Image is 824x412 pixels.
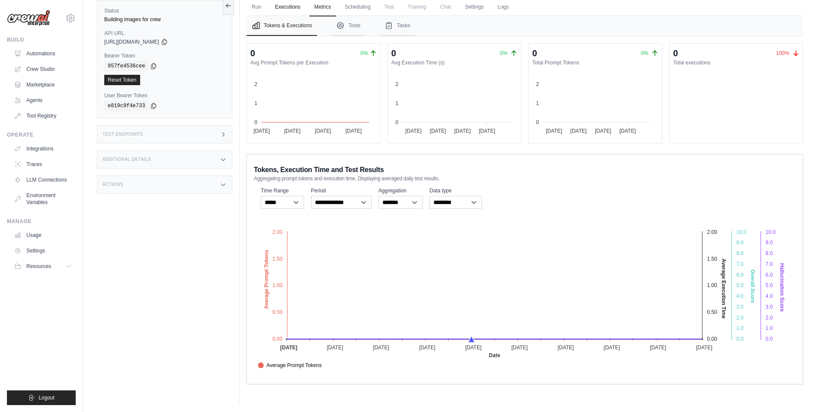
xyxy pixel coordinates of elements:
[7,131,76,138] div: Operate
[254,100,257,106] tspan: 1
[707,336,717,342] tspan: 0.00
[373,345,389,351] tspan: [DATE]
[673,47,678,59] div: 0
[10,244,76,258] a: Settings
[465,345,481,351] tspan: [DATE]
[10,259,76,273] button: Resources
[430,128,446,134] tspan: [DATE]
[103,132,143,137] h3: Test Endpoints
[736,304,744,310] tspan: 3.0
[10,228,76,242] a: Usage
[405,128,422,134] tspan: [DATE]
[104,92,225,99] label: User Bearer Token
[766,272,773,278] tspan: 6.0
[736,293,744,299] tspan: 4.0
[104,16,225,23] div: Building images for crew
[253,128,270,134] tspan: [DATE]
[454,128,471,134] tspan: [DATE]
[536,81,539,87] tspan: 2
[273,282,283,288] tspan: 1.00
[650,345,666,351] tspan: [DATE]
[258,361,322,369] span: Average Prompt Tokens
[10,142,76,156] a: Integrations
[603,345,620,351] tspan: [DATE]
[595,128,612,134] tspan: [DATE]
[280,345,298,351] tspan: [DATE]
[781,370,824,412] div: Widget de chat
[104,101,148,111] code: e819c9f4e733
[736,282,744,288] tspan: 5.0
[736,325,744,331] tspan: 1.0
[254,165,384,175] span: Tokens, Execution Time and Test Results
[766,282,773,288] tspan: 5.0
[641,50,648,56] span: 0%
[254,81,257,87] tspan: 2
[489,352,500,358] text: Date
[104,61,148,71] code: 957fe4536cee
[736,272,744,278] tspan: 6.0
[779,263,785,312] text: Hallucination Score
[273,256,283,262] tspan: 1.50
[103,157,151,162] h3: Additional Details
[254,119,257,125] tspan: 0
[247,16,317,36] button: Tokens & Executions
[736,229,747,235] tspan: 10.0
[750,269,756,303] text: Overall Score
[736,336,744,342] tspan: 0.0
[10,173,76,187] a: LLM Connections
[736,250,744,256] tspan: 8.0
[707,282,717,288] tspan: 1.00
[720,259,726,319] text: Average Execution Time
[10,109,76,123] a: Tool Registry
[766,315,773,321] tspan: 2.0
[10,47,76,61] a: Automations
[104,30,225,37] label: API URL
[532,47,537,59] div: 0
[247,16,803,36] nav: Tabs
[360,50,368,57] span: 0%
[104,75,140,85] a: Reset Token
[707,309,717,315] tspan: 0.50
[395,119,398,125] tspan: 0
[571,128,587,134] tspan: [DATE]
[766,325,773,331] tspan: 1.0
[10,188,76,209] a: Environment Variables
[430,187,482,194] label: Data type
[327,345,343,351] tspan: [DATE]
[766,293,773,299] tspan: 4.0
[395,100,398,106] tspan: 1
[273,336,283,342] tspan: 0.00
[391,59,518,66] dt: Avg Execution Time (s)
[546,128,562,134] tspan: [DATE]
[766,240,773,246] tspan: 9.0
[104,38,159,45] span: [URL][DOMAIN_NAME]
[619,128,636,134] tspan: [DATE]
[766,304,773,310] tspan: 3.0
[673,59,799,66] dt: Total executions
[261,187,304,194] label: Time Range
[511,345,528,351] tspan: [DATE]
[558,345,574,351] tspan: [DATE]
[766,250,773,256] tspan: 8.0
[104,7,225,14] label: Status
[766,261,773,267] tspan: 7.0
[10,93,76,107] a: Agents
[38,394,55,401] span: Logout
[736,315,744,321] tspan: 2.0
[331,16,366,36] button: Tools
[391,47,396,59] div: 0
[345,128,362,134] tspan: [DATE]
[263,250,269,309] text: Average Prompt Tokens
[781,370,824,412] iframe: Chat Widget
[776,50,789,56] span: 100%
[736,240,744,246] tspan: 9.0
[536,119,539,125] tspan: 0
[707,256,717,262] tspan: 1.50
[273,309,283,315] tspan: 0.50
[7,390,76,405] button: Logout
[395,81,398,87] tspan: 2
[707,229,717,235] tspan: 2.00
[536,100,539,106] tspan: 1
[104,52,225,59] label: Bearer Token
[103,182,123,187] h3: Actions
